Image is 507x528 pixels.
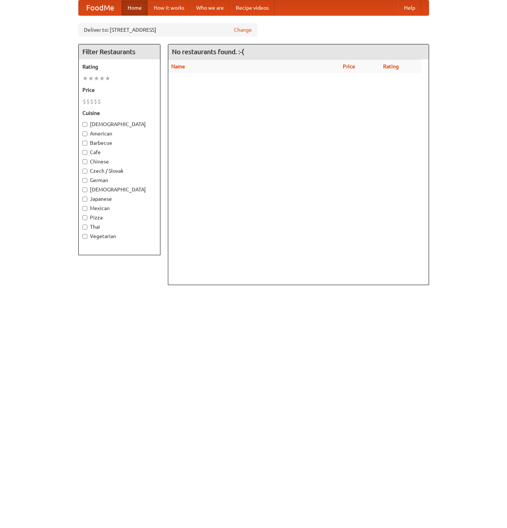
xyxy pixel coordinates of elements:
[82,232,156,240] label: Vegetarian
[97,97,101,106] li: $
[82,186,156,193] label: [DEMOGRAPHIC_DATA]
[82,74,88,82] li: ★
[78,23,257,37] div: Deliver to: [STREET_ADDRESS]
[82,197,87,201] input: Japanese
[82,63,156,71] h5: Rating
[82,169,87,174] input: Czech / Slovak
[82,223,156,231] label: Thai
[171,63,185,69] a: Name
[82,86,156,94] h5: Price
[82,141,87,146] input: Barbecue
[82,131,87,136] input: American
[90,97,94,106] li: $
[190,0,230,15] a: Who we are
[82,139,156,147] label: Barbecue
[82,130,156,137] label: American
[398,0,421,15] a: Help
[82,159,87,164] input: Chinese
[82,214,156,221] label: Pizza
[86,97,90,106] li: $
[82,121,156,128] label: [DEMOGRAPHIC_DATA]
[88,74,94,82] li: ★
[343,63,355,69] a: Price
[79,0,122,15] a: FoodMe
[99,74,105,82] li: ★
[82,176,156,184] label: German
[79,44,160,59] h4: Filter Restaurants
[82,109,156,117] h5: Cuisine
[234,26,252,34] a: Change
[82,195,156,203] label: Japanese
[82,122,87,127] input: [DEMOGRAPHIC_DATA]
[82,225,87,229] input: Thai
[82,204,156,212] label: Mexican
[94,74,99,82] li: ★
[105,74,110,82] li: ★
[82,149,156,156] label: Cafe
[82,206,87,211] input: Mexican
[82,187,87,192] input: [DEMOGRAPHIC_DATA]
[82,178,87,183] input: German
[122,0,148,15] a: Home
[148,0,190,15] a: How it works
[82,97,86,106] li: $
[172,48,244,55] ng-pluralize: No restaurants found. :-(
[82,215,87,220] input: Pizza
[82,150,87,155] input: Cafe
[82,158,156,165] label: Chinese
[82,167,156,175] label: Czech / Slovak
[94,97,97,106] li: $
[230,0,275,15] a: Recipe videos
[82,234,87,239] input: Vegetarian
[383,63,399,69] a: Rating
